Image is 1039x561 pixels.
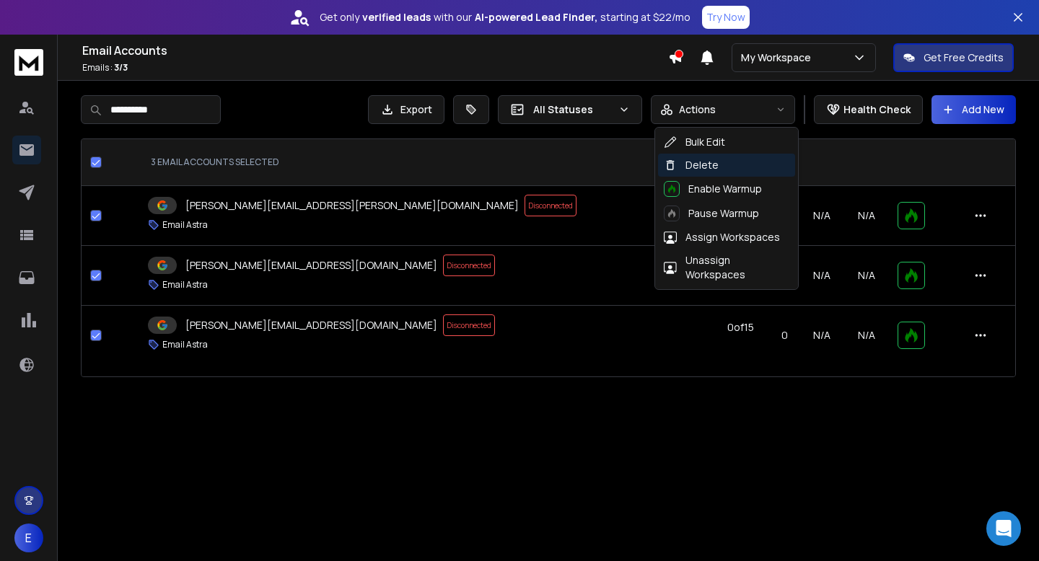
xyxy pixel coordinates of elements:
[525,195,577,216] span: Disconnected
[14,49,43,76] img: logo
[664,253,789,282] div: Unassign Workspaces
[931,95,1016,124] button: Add New
[443,255,495,276] span: Disconnected
[664,181,762,197] div: Enable Warmup
[320,10,691,25] p: Get only with our starting at $22/mo
[185,198,519,213] p: [PERSON_NAME][EMAIL_ADDRESS][PERSON_NAME][DOMAIN_NAME]
[986,511,1021,546] div: Open Intercom Messenger
[843,102,911,117] p: Health Check
[664,206,759,221] div: Pause Warmup
[162,279,208,291] p: Email Astra
[368,95,444,124] button: Export
[82,42,668,59] h1: Email Accounts
[814,95,923,124] button: Health Check
[702,6,750,29] button: Try Now
[727,320,754,335] div: 0 of 15
[800,306,845,366] td: N/A
[853,208,880,223] p: N/A
[800,246,845,306] td: N/A
[853,328,880,343] p: N/A
[664,158,719,172] div: Delete
[14,524,43,552] button: E
[800,186,845,246] td: N/A
[741,50,817,65] p: My Workspace
[778,328,791,343] p: 0
[853,268,880,283] p: N/A
[185,318,437,332] p: [PERSON_NAME][EMAIL_ADDRESS][DOMAIN_NAME]
[82,62,668,74] p: Emails :
[185,258,437,273] p: [PERSON_NAME][EMAIL_ADDRESS][DOMAIN_NAME]
[893,43,1014,72] button: Get Free Credits
[475,10,597,25] strong: AI-powered Lead Finder,
[679,102,716,117] p: Actions
[533,102,613,117] p: All Statuses
[664,135,725,149] div: Bulk Edit
[114,61,128,74] span: 3 / 3
[924,50,1004,65] p: Get Free Credits
[706,10,745,25] p: Try Now
[151,156,701,168] div: 3 EMAIL ACCOUNTS SELECTED
[162,339,208,350] p: Email Astra
[362,10,431,25] strong: verified leads
[443,314,495,336] span: Disconnected
[162,219,208,231] p: Email Astra
[664,230,780,244] div: Assign Workspaces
